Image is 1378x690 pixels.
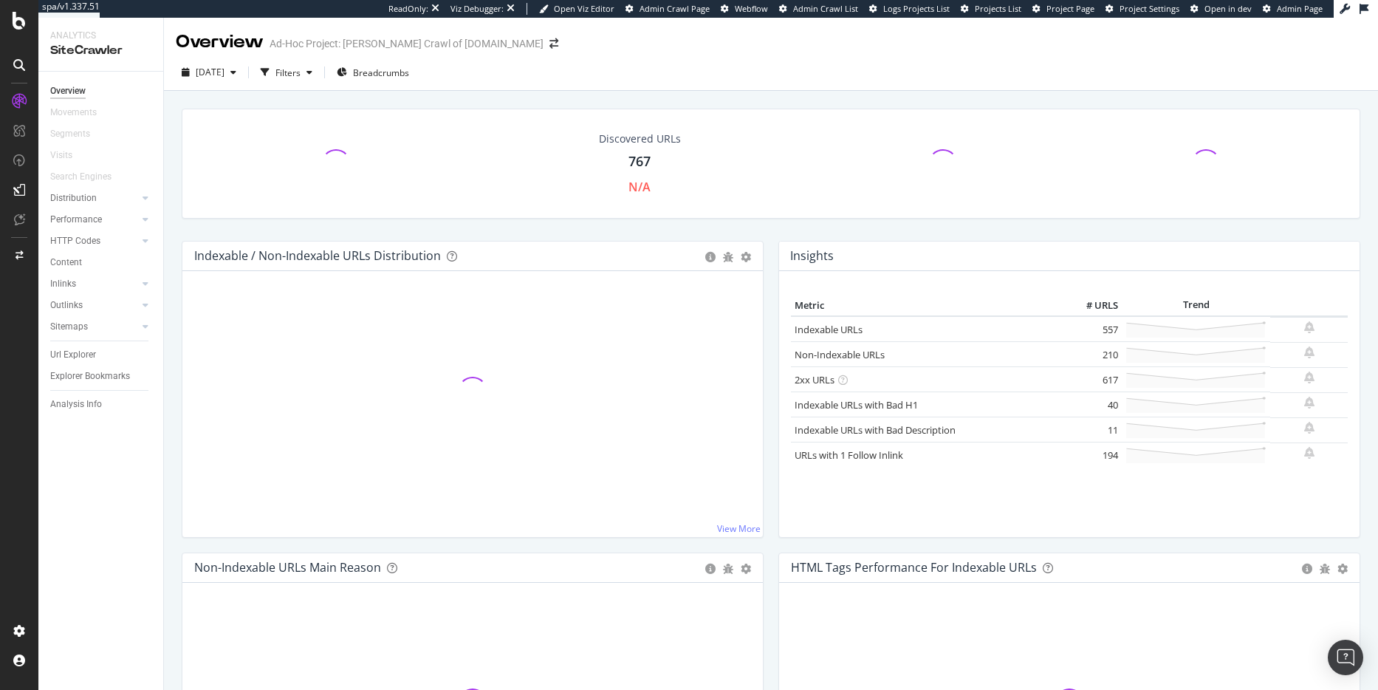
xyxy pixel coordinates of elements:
[50,212,138,228] a: Performance
[176,30,264,55] div: Overview
[539,3,614,15] a: Open Viz Editor
[450,3,504,15] div: Viz Debugger:
[50,212,102,228] div: Performance
[270,36,544,51] div: Ad-Hoc Project: [PERSON_NAME] Crawl of [DOMAIN_NAME]
[1263,3,1323,15] a: Admin Page
[353,66,409,79] span: Breadcrumbs
[1304,422,1314,434] div: bell-plus
[1277,3,1323,14] span: Admin Page
[388,3,428,15] div: ReadOnly:
[50,148,87,163] a: Visits
[1204,3,1252,14] span: Open in dev
[50,397,102,412] div: Analysis Info
[50,233,138,249] a: HTTP Codes
[1304,372,1314,383] div: bell-plus
[50,255,82,270] div: Content
[50,42,151,59] div: SiteCrawler
[50,369,153,384] a: Explorer Bookmarks
[1304,397,1314,409] div: bell-plus
[628,152,651,171] div: 767
[50,126,105,142] a: Segments
[1304,447,1314,459] div: bell-plus
[795,398,918,411] a: Indexable URLs with Bad H1
[50,319,138,335] a: Sitemaps
[1032,3,1094,15] a: Project Page
[883,3,950,14] span: Logs Projects List
[50,105,112,120] a: Movements
[50,169,126,185] a: Search Engines
[50,148,72,163] div: Visits
[194,248,441,263] div: Indexable / Non-Indexable URLs Distribution
[50,191,138,206] a: Distribution
[1304,321,1314,333] div: bell-plus
[196,66,224,78] span: 2025 Oct. 1st
[50,276,138,292] a: Inlinks
[1302,564,1312,574] div: circle-info
[795,423,956,437] a: Indexable URLs with Bad Description
[1063,295,1122,317] th: # URLS
[790,246,834,266] h4: Insights
[1337,564,1348,574] div: gear
[50,397,153,412] a: Analysis Info
[791,560,1037,575] div: HTML Tags Performance for Indexable URLs
[599,131,681,146] div: Discovered URLs
[795,323,863,336] a: Indexable URLs
[741,564,751,574] div: gear
[50,319,88,335] div: Sitemaps
[1063,417,1122,443] td: 11
[721,3,768,15] a: Webflow
[628,179,651,196] div: N/A
[50,276,76,292] div: Inlinks
[50,347,153,363] a: Url Explorer
[1063,392,1122,417] td: 40
[735,3,768,14] span: Webflow
[717,522,761,535] a: View More
[50,347,96,363] div: Url Explorer
[50,369,130,384] div: Explorer Bookmarks
[50,191,97,206] div: Distribution
[795,348,885,361] a: Non-Indexable URLs
[1063,316,1122,342] td: 557
[869,3,950,15] a: Logs Projects List
[975,3,1021,14] span: Projects List
[255,61,318,84] button: Filters
[723,252,733,262] div: bug
[1063,443,1122,468] td: 194
[795,373,834,386] a: 2xx URLs
[795,448,903,462] a: URLs with 1 Follow Inlink
[961,3,1021,15] a: Projects List
[176,61,242,84] button: [DATE]
[723,564,733,574] div: bug
[549,38,558,49] div: arrow-right-arrow-left
[1063,367,1122,392] td: 617
[1046,3,1094,14] span: Project Page
[275,66,301,79] div: Filters
[705,252,716,262] div: circle-info
[1190,3,1252,15] a: Open in dev
[1304,346,1314,358] div: bell-plus
[791,295,1063,317] th: Metric
[50,30,151,42] div: Analytics
[331,61,415,84] button: Breadcrumbs
[1328,640,1363,675] div: Open Intercom Messenger
[50,126,90,142] div: Segments
[50,169,112,185] div: Search Engines
[50,233,100,249] div: HTTP Codes
[793,3,858,14] span: Admin Crawl List
[1063,342,1122,367] td: 210
[50,105,97,120] div: Movements
[554,3,614,14] span: Open Viz Editor
[625,3,710,15] a: Admin Crawl Page
[705,564,716,574] div: circle-info
[1120,3,1179,14] span: Project Settings
[1320,564,1330,574] div: bug
[50,83,153,99] a: Overview
[50,83,86,99] div: Overview
[50,298,83,313] div: Outlinks
[50,298,138,313] a: Outlinks
[1106,3,1179,15] a: Project Settings
[779,3,858,15] a: Admin Crawl List
[194,560,381,575] div: Non-Indexable URLs Main Reason
[1122,295,1270,317] th: Trend
[50,255,153,270] a: Content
